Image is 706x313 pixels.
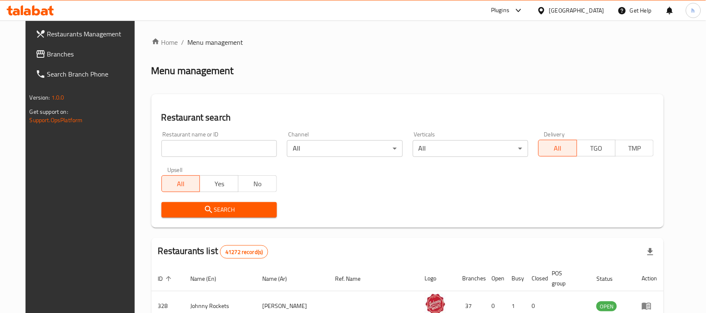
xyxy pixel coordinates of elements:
span: Get support on: [30,106,68,117]
th: Action [635,266,664,291]
span: h [692,6,695,15]
button: Search [161,202,277,218]
div: Total records count [220,245,268,259]
span: TMP [619,142,651,154]
span: All [542,142,574,154]
span: Name (En) [191,274,228,284]
span: TGO [581,142,612,154]
div: Menu [642,301,657,311]
th: Open [485,266,505,291]
div: Plugins [491,5,509,15]
div: OPEN [596,301,617,311]
button: All [538,140,577,156]
h2: Menu management [151,64,234,77]
label: Delivery [544,131,565,137]
a: Home [151,37,178,47]
a: Branches [29,44,143,64]
div: All [413,140,528,157]
span: Search [168,205,270,215]
span: Status [596,274,624,284]
div: [GEOGRAPHIC_DATA] [549,6,604,15]
span: Ref. Name [335,274,371,284]
a: Support.OpsPlatform [30,115,83,126]
input: Search for restaurant name or ID.. [161,140,277,157]
span: Menu management [188,37,243,47]
div: Export file [640,242,660,262]
li: / [182,37,184,47]
h2: Restaurant search [161,111,654,124]
nav: breadcrumb [151,37,664,47]
span: Yes [203,178,235,190]
a: Restaurants Management [29,24,143,44]
th: Logo [418,266,456,291]
span: Version: [30,92,50,103]
a: Search Branch Phone [29,64,143,84]
span: OPEN [596,302,617,311]
button: TMP [615,140,654,156]
th: Closed [525,266,545,291]
button: TGO [577,140,616,156]
span: POS group [552,268,580,288]
span: Search Branch Phone [47,69,137,79]
span: 41272 record(s) [220,248,268,256]
th: Busy [505,266,525,291]
h2: Restaurants list [158,245,269,259]
button: No [238,175,277,192]
button: Yes [200,175,238,192]
button: All [161,175,200,192]
span: No [242,178,274,190]
span: Name (Ar) [262,274,298,284]
span: Branches [47,49,137,59]
th: Branches [456,266,485,291]
span: 1.0.0 [51,92,64,103]
span: Restaurants Management [47,29,137,39]
span: All [165,178,197,190]
div: All [287,140,402,157]
span: ID [158,274,174,284]
label: Upsell [167,167,183,173]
